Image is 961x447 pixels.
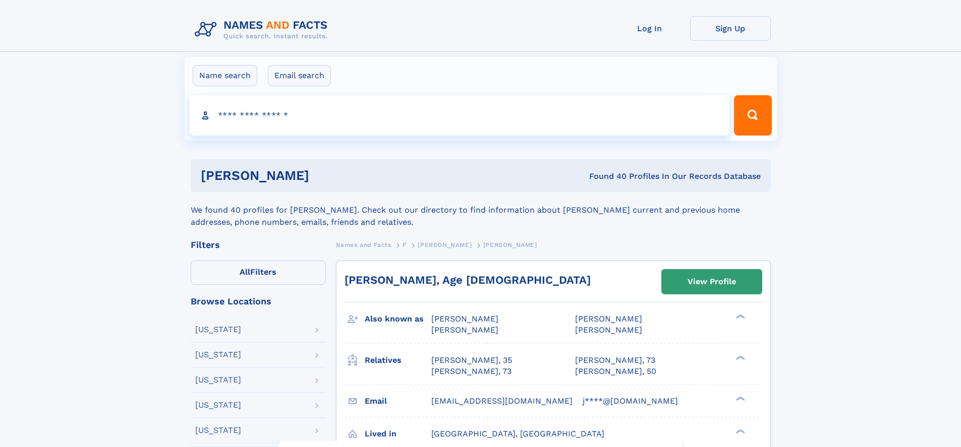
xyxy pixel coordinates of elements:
[365,393,431,410] h3: Email
[575,366,656,377] a: [PERSON_NAME], 50
[195,426,241,434] div: [US_STATE]
[733,428,746,434] div: ❯
[190,95,730,136] input: search input
[431,314,498,324] span: [PERSON_NAME]
[365,352,431,369] h3: Relatives
[733,354,746,361] div: ❯
[575,325,642,335] span: [PERSON_NAME]
[690,16,771,41] a: Sign Up
[575,355,655,366] a: [PERSON_NAME], 73
[191,192,771,228] div: We found 40 profiles for [PERSON_NAME]. Check out our directory to find information about [PERSON...
[403,241,407,248] span: F
[365,425,431,442] h3: Lived in
[268,65,331,86] label: Email search
[734,95,771,136] button: Search Button
[201,169,449,182] h1: [PERSON_NAME]
[195,401,241,409] div: [US_STATE]
[191,16,336,43] img: Logo Names and Facts
[195,326,241,334] div: [US_STATE]
[449,171,761,182] div: Found 40 Profiles In Our Records Database
[191,240,326,249] div: Filters
[193,65,257,86] label: Name search
[733,395,746,402] div: ❯
[240,267,250,277] span: All
[733,313,746,320] div: ❯
[431,325,498,335] span: [PERSON_NAME]
[431,355,512,366] a: [PERSON_NAME], 35
[336,238,391,251] a: Names and Facts
[575,314,642,324] span: [PERSON_NAME]
[191,261,326,285] label: Filters
[688,270,736,293] div: View Profile
[431,429,604,438] span: [GEOGRAPHIC_DATA], [GEOGRAPHIC_DATA]
[431,396,573,406] span: [EMAIL_ADDRESS][DOMAIN_NAME]
[403,238,407,251] a: F
[662,270,762,294] a: View Profile
[418,241,472,248] span: [PERSON_NAME]
[365,310,431,328] h3: Also known as
[345,274,591,286] a: [PERSON_NAME], Age [DEMOGRAPHIC_DATA]
[191,297,326,306] div: Browse Locations
[483,241,537,248] span: [PERSON_NAME]
[609,16,690,41] a: Log In
[195,376,241,384] div: [US_STATE]
[418,238,472,251] a: [PERSON_NAME]
[431,366,512,377] a: [PERSON_NAME], 73
[195,351,241,359] div: [US_STATE]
